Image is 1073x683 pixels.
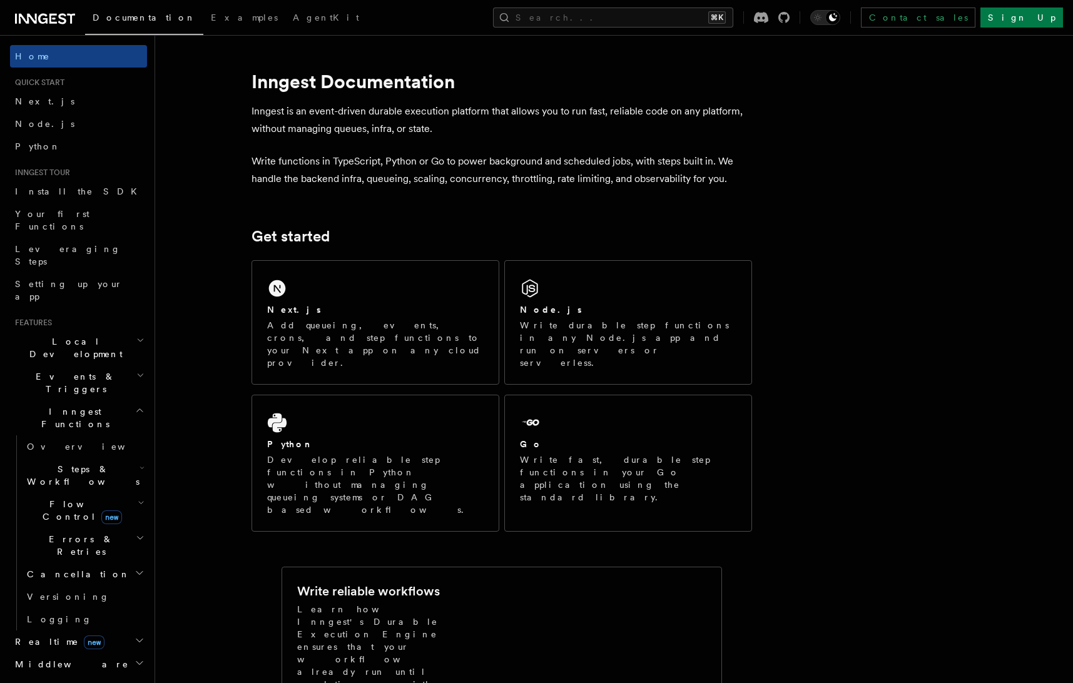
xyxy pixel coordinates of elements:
[10,365,147,400] button: Events & Triggers
[10,400,147,435] button: Inngest Functions
[15,96,74,106] span: Next.js
[10,203,147,238] a: Your first Functions
[84,635,104,649] span: new
[520,319,736,369] p: Write durable step functions in any Node.js app and run on servers or serverless.
[252,228,330,245] a: Get started
[252,153,752,188] p: Write functions in TypeScript, Python or Go to power background and scheduled jobs, with steps bu...
[22,435,147,458] a: Overview
[27,442,156,452] span: Overview
[27,592,109,602] span: Versioning
[22,458,147,493] button: Steps & Workflows
[297,582,440,600] h2: Write reliable workflows
[15,141,61,151] span: Python
[22,585,147,608] a: Versioning
[22,463,140,488] span: Steps & Workflows
[15,279,123,301] span: Setting up your app
[85,4,203,35] a: Documentation
[267,453,484,516] p: Develop reliable step functions in Python without managing queueing systems or DAG based workflows.
[101,510,122,524] span: new
[10,168,70,178] span: Inngest tour
[15,50,50,63] span: Home
[285,4,367,34] a: AgentKit
[22,528,147,563] button: Errors & Retries
[267,438,313,450] h2: Python
[27,614,92,624] span: Logging
[980,8,1063,28] a: Sign Up
[252,70,752,93] h1: Inngest Documentation
[810,10,840,25] button: Toggle dark mode
[10,113,147,135] a: Node.js
[22,498,138,523] span: Flow Control
[10,335,136,360] span: Local Development
[10,658,129,670] span: Middleware
[10,370,136,395] span: Events & Triggers
[22,563,147,585] button: Cancellation
[10,405,135,430] span: Inngest Functions
[252,395,499,532] a: PythonDevelop reliable step functions in Python without managing queueing systems or DAG based wo...
[504,395,752,532] a: GoWrite fast, durable step functions in your Go application using the standard library.
[22,533,136,558] span: Errors & Retries
[252,260,499,385] a: Next.jsAdd queueing, events, crons, and step functions to your Next app on any cloud provider.
[10,435,147,630] div: Inngest Functions
[15,209,89,231] span: Your first Functions
[10,330,147,365] button: Local Development
[10,238,147,273] a: Leveraging Steps
[10,180,147,203] a: Install the SDK
[267,303,321,316] h2: Next.js
[504,260,752,385] a: Node.jsWrite durable step functions in any Node.js app and run on servers or serverless.
[10,90,147,113] a: Next.js
[520,438,542,450] h2: Go
[93,13,196,23] span: Documentation
[520,303,582,316] h2: Node.js
[520,453,736,503] p: Write fast, durable step functions in your Go application using the standard library.
[22,493,147,528] button: Flow Controlnew
[15,244,121,266] span: Leveraging Steps
[203,4,285,34] a: Examples
[10,630,147,653] button: Realtimenew
[15,119,74,129] span: Node.js
[708,11,726,24] kbd: ⌘K
[15,186,145,196] span: Install the SDK
[10,273,147,308] a: Setting up your app
[211,13,278,23] span: Examples
[10,45,147,68] a: Home
[493,8,733,28] button: Search...⌘K
[861,8,975,28] a: Contact sales
[267,319,484,369] p: Add queueing, events, crons, and step functions to your Next app on any cloud provider.
[10,135,147,158] a: Python
[10,318,52,328] span: Features
[22,608,147,630] a: Logging
[10,653,147,675] button: Middleware
[22,568,130,580] span: Cancellation
[10,635,104,648] span: Realtime
[10,78,64,88] span: Quick start
[252,103,752,138] p: Inngest is an event-driven durable execution platform that allows you to run fast, reliable code ...
[293,13,359,23] span: AgentKit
